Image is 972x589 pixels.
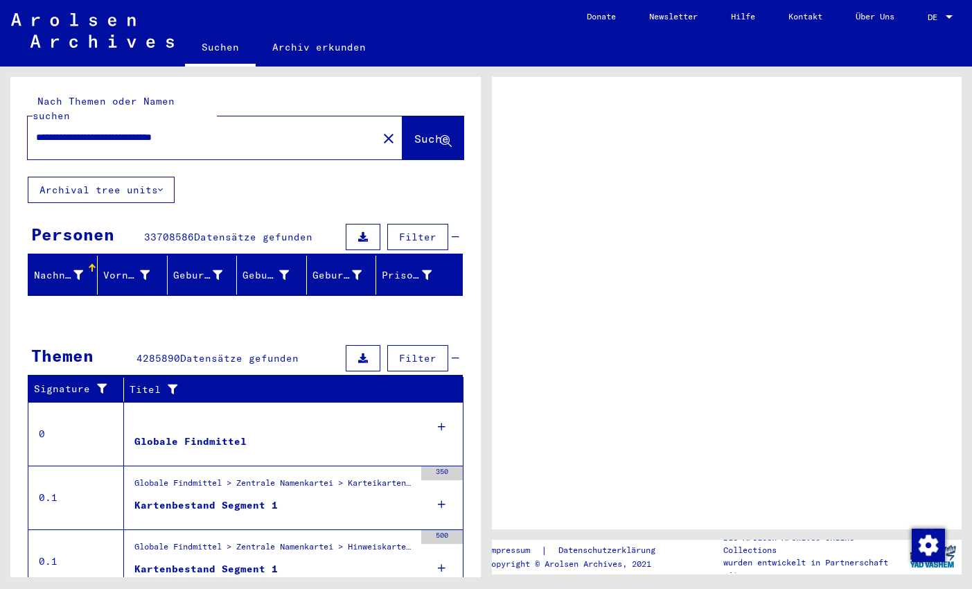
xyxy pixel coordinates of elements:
mat-header-cell: Geburt‏ [237,256,306,294]
img: yv_logo.png [907,539,959,574]
div: | [486,543,672,558]
mat-label: Nach Themen oder Namen suchen [33,95,175,122]
div: Prisoner # [382,264,448,286]
mat-header-cell: Geburtsdatum [307,256,376,294]
span: Datensätze gefunden [180,352,299,364]
mat-header-cell: Vorname [98,256,167,294]
div: Geburt‏ [242,264,306,286]
div: Globale Findmittel > Zentrale Namenkartei > Karteikarten, die im Rahmen der sequentiellen Massend... [134,477,414,496]
button: Clear [375,124,403,152]
p: Copyright © Arolsen Archives, 2021 [486,558,672,570]
div: Kartenbestand Segment 1 [134,562,278,577]
span: DE [928,12,943,22]
div: 500 [421,530,463,544]
button: Archival tree units [28,177,175,203]
div: Globale Findmittel [134,434,247,449]
div: Globale Findmittel > Zentrale Namenkartei > Hinweiskarten und Originale, die in T/D-Fällen aufgef... [134,540,414,560]
td: 0 [28,402,124,466]
button: Filter [387,345,448,371]
mat-header-cell: Prisoner # [376,256,461,294]
div: Titel [130,383,436,397]
div: Prisoner # [382,268,431,283]
div: Vorname [103,264,166,286]
a: Suchen [185,30,256,67]
div: Geburtsdatum [312,264,379,286]
div: Personen [31,222,114,247]
span: Suche [414,132,449,146]
td: 0.1 [28,466,124,529]
span: Datensätze gefunden [194,231,312,243]
mat-icon: close [380,130,397,147]
a: Impressum [486,543,541,558]
div: Nachname [34,264,100,286]
p: wurden entwickelt in Partnerschaft mit [723,556,903,581]
a: Datenschutzerklärung [547,543,672,558]
div: Vorname [103,268,149,283]
button: Suche [403,116,463,159]
span: 33708586 [144,231,194,243]
span: 4285890 [136,352,180,364]
button: Filter [387,224,448,250]
div: Signature [34,378,127,401]
span: Filter [399,352,436,364]
div: 350 [421,466,463,480]
div: Titel [130,378,450,401]
div: Zustimmung ändern [911,528,944,561]
div: Themen [31,343,94,368]
div: Geburtsdatum [312,268,362,283]
div: Signature [34,382,113,396]
mat-header-cell: Nachname [28,256,98,294]
p: Die Arolsen Archives Online-Collections [723,531,903,556]
div: Geburtsname [173,268,222,283]
img: Arolsen_neg.svg [11,13,174,48]
div: Geburtsname [173,264,240,286]
span: Filter [399,231,436,243]
div: Kartenbestand Segment 1 [134,498,278,513]
img: Zustimmung ändern [912,529,945,562]
mat-header-cell: Geburtsname [168,256,237,294]
div: Geburt‏ [242,268,288,283]
div: Nachname [34,268,83,283]
a: Archiv erkunden [256,30,382,64]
